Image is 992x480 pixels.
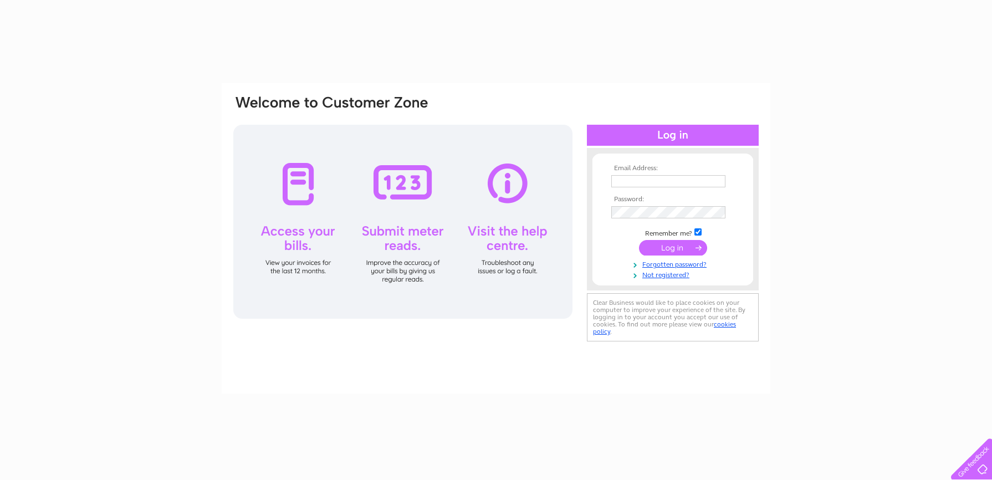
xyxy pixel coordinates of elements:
th: Password: [609,196,737,203]
a: Forgotten password? [611,258,737,269]
a: cookies policy [593,320,736,335]
th: Email Address: [609,165,737,172]
div: Clear Business would like to place cookies on your computer to improve your experience of the sit... [587,293,759,341]
td: Remember me? [609,227,737,238]
input: Submit [639,240,707,256]
a: Not registered? [611,269,737,279]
